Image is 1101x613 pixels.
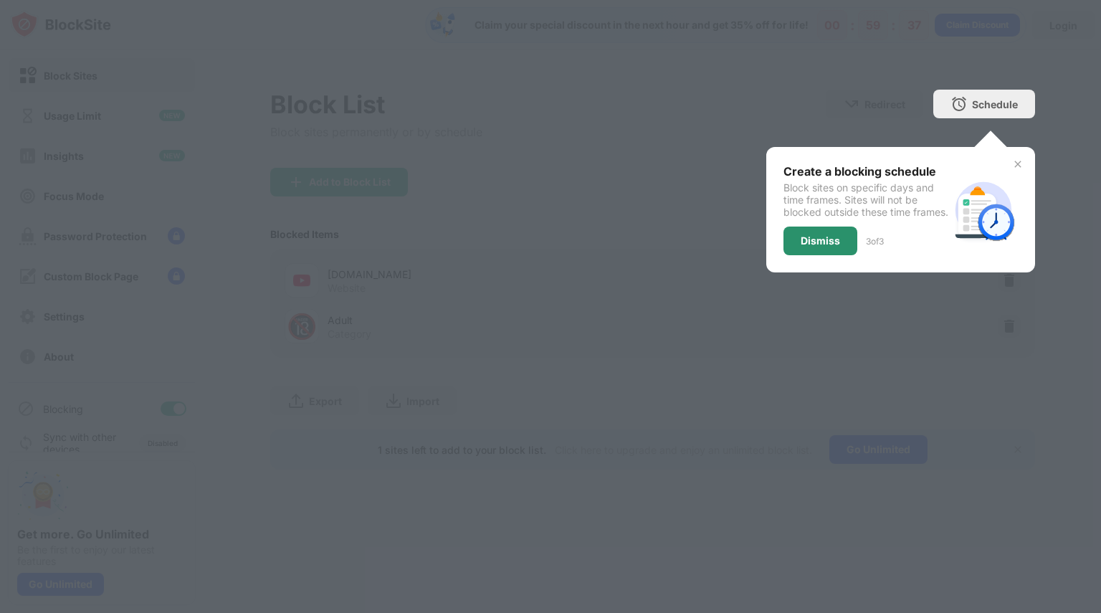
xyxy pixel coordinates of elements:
img: schedule.svg [949,176,1018,244]
img: x-button.svg [1012,158,1024,170]
div: Block sites on specific days and time frames. Sites will not be blocked outside these time frames. [783,181,949,218]
div: Create a blocking schedule [783,164,949,179]
div: 3 of 3 [866,236,884,247]
div: Dismiss [801,235,840,247]
div: Schedule [972,98,1018,110]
